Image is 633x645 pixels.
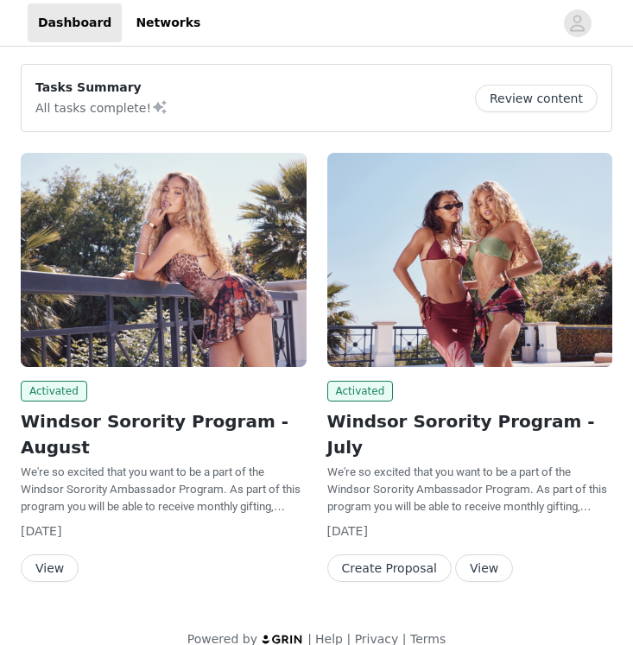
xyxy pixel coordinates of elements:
[35,79,168,97] p: Tasks Summary
[327,381,394,402] span: Activated
[327,408,613,460] h2: Windsor Sorority Program - July
[21,554,79,582] button: View
[455,554,513,582] button: View
[21,562,79,575] a: View
[21,408,307,460] h2: Windsor Sorority Program - August
[455,562,513,575] a: View
[21,524,61,538] span: [DATE]
[28,3,122,42] a: Dashboard
[35,97,168,117] p: All tasks complete!
[21,381,87,402] span: Activated
[327,153,613,367] img: Windsor
[261,634,304,645] img: logo
[327,524,368,538] span: [DATE]
[475,85,598,112] button: Review content
[21,153,307,367] img: Windsor
[327,554,452,582] button: Create Proposal
[21,465,301,530] span: We're so excited that you want to be a part of the Windsor Sorority Ambassador Program. As part o...
[569,9,586,37] div: avatar
[327,465,607,530] span: We're so excited that you want to be a part of the Windsor Sorority Ambassador Program. As part o...
[125,3,211,42] a: Networks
